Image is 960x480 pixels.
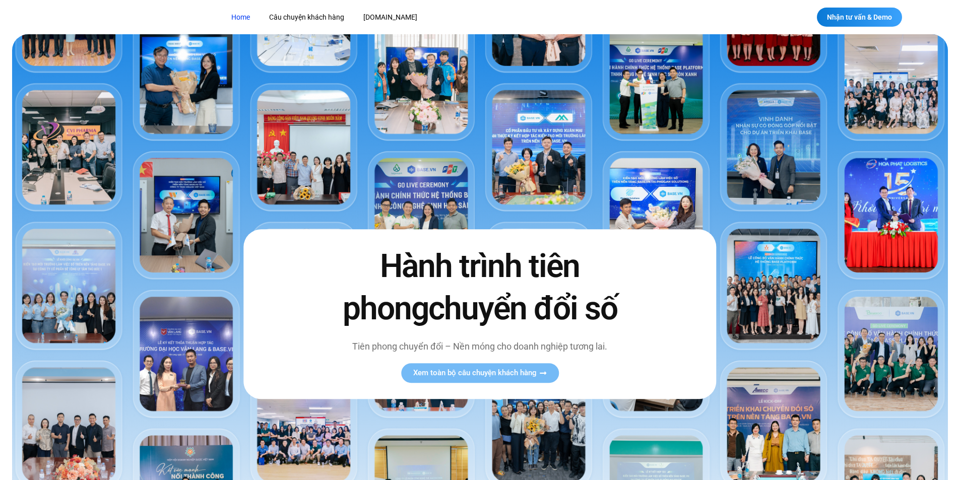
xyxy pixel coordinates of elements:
a: Câu chuyện khách hàng [262,8,352,27]
a: Nhận tư vấn & Demo [817,8,902,27]
span: Xem toàn bộ câu chuyện khách hàng [413,369,537,377]
a: [DOMAIN_NAME] [356,8,425,27]
p: Tiên phong chuyển đổi – Nền móng cho doanh nghiệp tương lai. [321,339,638,353]
nav: Menu [224,8,614,27]
span: Nhận tư vấn & Demo [827,14,892,21]
h2: Hành trình tiên phong [321,246,638,329]
span: chuyển đổi số [428,290,617,327]
a: Home [224,8,258,27]
a: Xem toàn bộ câu chuyện khách hàng [401,363,559,383]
